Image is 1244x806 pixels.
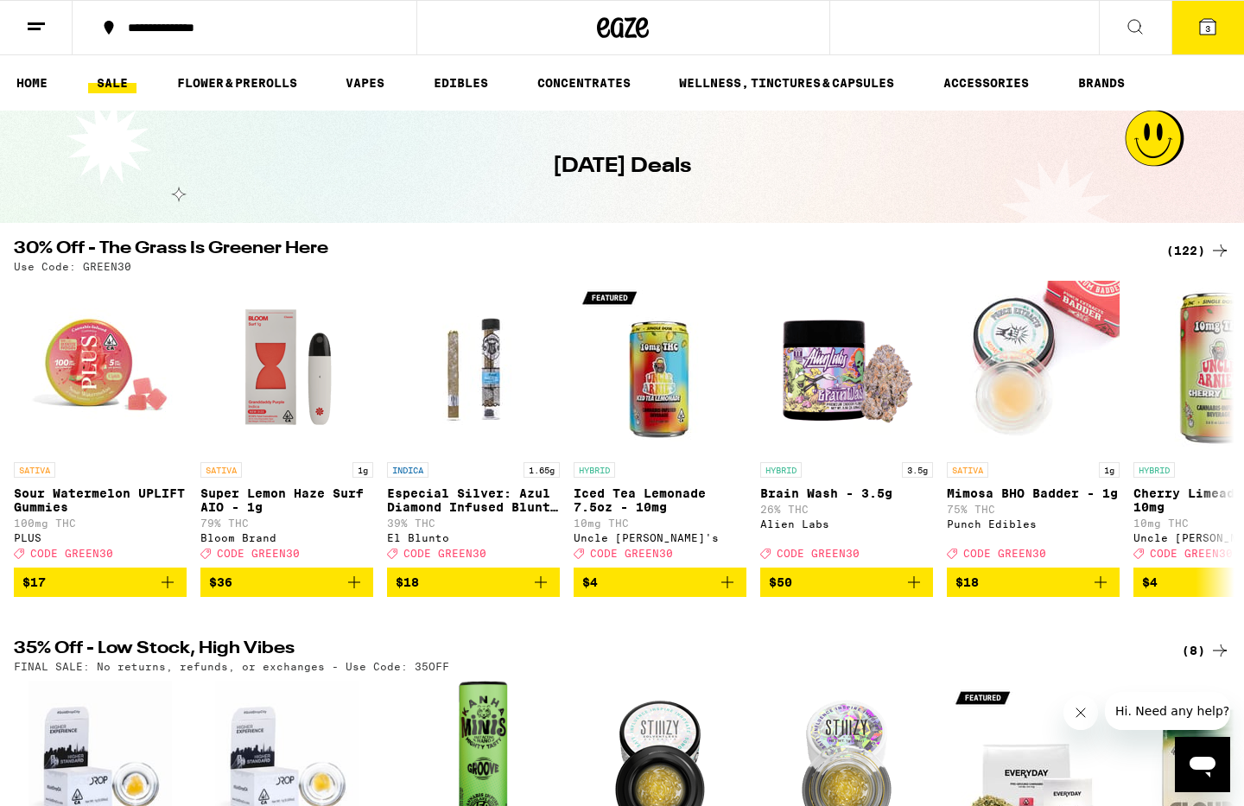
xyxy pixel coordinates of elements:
p: Use Code: GREEN30 [14,261,131,272]
p: 1g [352,462,373,478]
a: VAPES [337,73,393,93]
img: Punch Edibles - Mimosa BHO Badder - 1g [947,281,1120,454]
button: Add to bag [574,568,746,597]
button: 3 [1171,1,1244,54]
div: Alien Labs [760,518,933,530]
a: BRANDS [1069,73,1133,93]
button: Add to bag [387,568,560,597]
a: Open page for Iced Tea Lemonade 7.5oz - 10mg from Uncle Arnie's [574,281,746,568]
h2: 35% Off - Low Stock, High Vibes [14,640,1146,661]
p: 100mg THC [14,517,187,529]
p: Iced Tea Lemonade 7.5oz - 10mg [574,486,746,514]
img: Bloom Brand - Super Lemon Haze Surf AIO - 1g [200,281,373,454]
button: Add to bag [947,568,1120,597]
span: CODE GREEN30 [777,548,860,559]
p: Brain Wash - 3.5g [760,486,933,500]
a: Open page for Mimosa BHO Badder - 1g from Punch Edibles [947,281,1120,568]
a: EDIBLES [425,73,497,93]
iframe: Message from company [1105,692,1230,730]
p: Especial Silver: Azul Diamond Infused Blunt - 1.65g [387,486,560,514]
a: Open page for Sour Watermelon UPLIFT Gummies from PLUS [14,281,187,568]
p: Super Lemon Haze Surf AIO - 1g [200,486,373,514]
a: Open page for Especial Silver: Azul Diamond Infused Blunt - 1.65g from El Blunto [387,281,560,568]
button: Add to bag [14,568,187,597]
p: Mimosa BHO Badder - 1g [947,486,1120,500]
p: FINAL SALE: No returns, refunds, or exchanges - Use Code: 35OFF [14,661,449,672]
h2: 30% Off - The Grass Is Greener Here [14,240,1146,261]
p: 75% THC [947,504,1120,515]
span: CODE GREEN30 [590,548,673,559]
p: HYBRID [1133,462,1175,478]
h1: [DATE] Deals [553,152,691,181]
button: Add to bag [760,568,933,597]
iframe: Close message [1063,695,1098,730]
div: Punch Edibles [947,518,1120,530]
p: SATIVA [14,462,55,478]
div: Uncle [PERSON_NAME]'s [574,532,746,543]
p: SATIVA [200,462,242,478]
button: Add to bag [200,568,373,597]
p: Sour Watermelon UPLIFT Gummies [14,486,187,514]
p: 79% THC [200,517,373,529]
span: CODE GREEN30 [1150,548,1233,559]
p: HYBRID [574,462,615,478]
p: 10mg THC [574,517,746,529]
span: CODE GREEN30 [30,548,113,559]
span: 3 [1205,23,1210,34]
span: $4 [1142,575,1158,589]
img: Alien Labs - Brain Wash - 3.5g [760,281,933,454]
p: SATIVA [947,462,988,478]
span: CODE GREEN30 [217,548,300,559]
iframe: Button to launch messaging window [1175,737,1230,792]
a: FLOWER & PREROLLS [168,73,306,93]
span: $18 [955,575,979,589]
p: 3.5g [902,462,933,478]
a: HOME [8,73,56,93]
a: Open page for Brain Wash - 3.5g from Alien Labs [760,281,933,568]
div: Bloom Brand [200,532,373,543]
a: WELLNESS, TINCTURES & CAPSULES [670,73,903,93]
span: $17 [22,575,46,589]
a: (122) [1166,240,1230,261]
span: $4 [582,575,598,589]
p: HYBRID [760,462,802,478]
a: Open page for Super Lemon Haze Surf AIO - 1g from Bloom Brand [200,281,373,568]
a: (8) [1182,640,1230,661]
div: El Blunto [387,532,560,543]
a: SALE [88,73,136,93]
p: 39% THC [387,517,560,529]
a: CONCENTRATES [529,73,639,93]
p: 1.65g [524,462,560,478]
span: $50 [769,575,792,589]
img: Uncle Arnie's - Iced Tea Lemonade 7.5oz - 10mg [574,281,746,454]
p: INDICA [387,462,428,478]
img: El Blunto - Especial Silver: Azul Diamond Infused Blunt - 1.65g [387,281,560,454]
span: $18 [396,575,419,589]
div: PLUS [14,532,187,543]
a: ACCESSORIES [935,73,1038,93]
span: CODE GREEN30 [963,548,1046,559]
img: PLUS - Sour Watermelon UPLIFT Gummies [14,281,187,454]
span: CODE GREEN30 [403,548,486,559]
span: $36 [209,575,232,589]
p: 26% THC [760,504,933,515]
p: 1g [1099,462,1120,478]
